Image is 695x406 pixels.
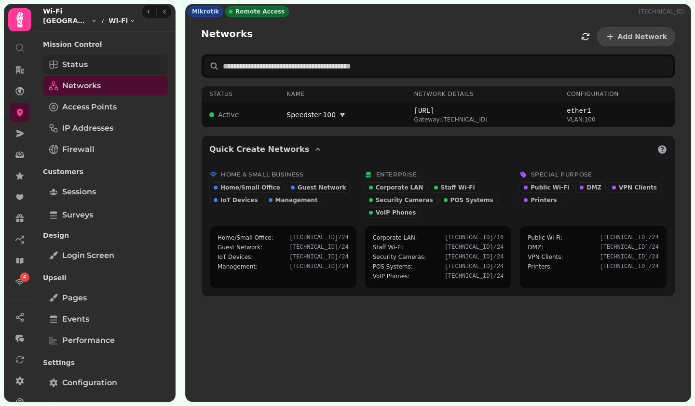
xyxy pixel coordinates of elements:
[575,182,606,193] button: DMZ
[209,144,309,155] p: Quick Create Networks
[62,209,93,221] span: Surveys
[376,210,416,216] span: VoIP Phones
[43,55,168,74] a: Status
[209,182,285,193] button: Home/Small Office
[376,185,423,190] span: Corporate LAN
[218,244,262,251] span: Guest Network :
[445,253,504,261] span: [TECHNICAL_ID] /24
[597,27,675,46] button: Add Network
[43,76,168,95] a: Networks
[201,27,253,41] h2: Networks
[531,185,569,190] span: Public Wi-Fi
[62,144,95,155] span: Firewall
[62,101,117,113] span: Access Points
[414,106,552,116] span: [URL]
[218,253,253,261] span: IoT Devices :
[365,195,437,205] button: Security Cameras
[109,16,136,26] button: Wi-Fi
[519,182,573,193] button: Public Wi-Fi
[373,244,404,251] span: Staff Wi-Fi :
[43,16,89,26] span: [GEOGRAPHIC_DATA]
[376,197,433,203] span: Security Cameras
[376,171,417,178] h4: Enterprise
[528,244,543,251] span: DMZ :
[298,185,346,190] span: Guest Network
[619,185,657,190] span: VPN Clients
[220,197,258,203] span: IoT Devices
[600,263,659,271] span: [TECHNICAL_ID] /24
[445,234,504,242] span: [TECHNICAL_ID] /16
[608,182,661,193] button: VPN Clients
[43,16,136,26] nav: breadcrumb
[218,110,239,120] span: Active
[43,288,168,308] a: Pages
[264,195,322,205] button: Management
[43,205,168,225] a: Surveys
[62,377,117,389] span: Configuration
[528,253,563,261] span: VPN Clients :
[218,234,273,242] span: Home/Small Office :
[43,269,168,286] p: Upsell
[43,16,97,26] button: [GEOGRAPHIC_DATA]
[600,234,659,242] span: [TECHNICAL_ID] /24
[531,171,592,178] h4: Special Purpose
[618,33,667,40] span: Add Network
[528,234,562,242] span: Public Wi-Fi :
[23,274,26,281] span: 4
[600,253,659,261] span: [TECHNICAL_ID] /24
[43,354,168,371] p: Settings
[10,272,29,292] a: 4
[209,195,262,205] button: IoT Devices
[289,244,348,251] span: [TECHNICAL_ID] /24
[43,97,168,117] a: Access Points
[43,373,168,392] a: Configuration
[43,246,168,265] a: Login screen
[62,250,114,261] span: Login screen
[218,263,258,271] span: Management :
[373,234,417,242] span: Corporate LAN :
[43,36,168,53] p: Mission Control
[373,253,426,261] span: Security Cameras :
[275,197,318,203] span: Management
[62,122,113,134] span: IP Addresses
[414,116,552,123] span: Gateway: [TECHNICAL_ID]
[43,227,168,244] p: Design
[373,263,413,271] span: POS Systems :
[220,185,280,190] span: Home/Small Office
[445,244,504,251] span: [TECHNICAL_ID] /24
[62,80,101,92] span: Networks
[600,244,659,251] span: [TECHNICAL_ID] /24
[567,116,667,123] span: VLAN: 100
[439,195,498,205] button: POS Systems
[221,171,303,178] h4: Home & Small Business
[373,272,410,280] span: VoIP Phones :
[445,272,504,280] span: [TECHNICAL_ID] /24
[62,292,87,304] span: Pages
[235,8,285,15] span: Remote Access
[531,197,557,203] span: Printers
[559,86,675,102] th: Configuration
[365,207,421,218] button: VoIP Phones
[441,185,475,190] span: Staff Wi-Fi
[43,140,168,159] a: Firewall
[188,6,223,17] div: Mikrotik
[62,186,96,198] span: Sessions
[586,185,601,190] span: DMZ
[289,234,348,242] span: [TECHNICAL_ID] /24
[279,86,406,102] th: Name
[62,313,89,325] span: Events
[43,331,168,350] a: Performance
[286,110,336,120] span: Speedster-100
[407,86,559,102] th: Network Details
[43,182,168,202] a: Sessions
[62,335,115,346] span: Performance
[43,119,168,138] a: IP Addresses
[43,310,168,329] a: Events
[286,182,351,193] button: Guest Network
[430,182,479,193] button: Staff Wi-Fi
[528,263,552,271] span: Printers :
[567,106,667,116] span: ether1
[519,195,561,205] button: Printers
[289,263,348,271] span: [TECHNICAL_ID] /24
[639,8,689,15] p: [TECHNICAL_ID]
